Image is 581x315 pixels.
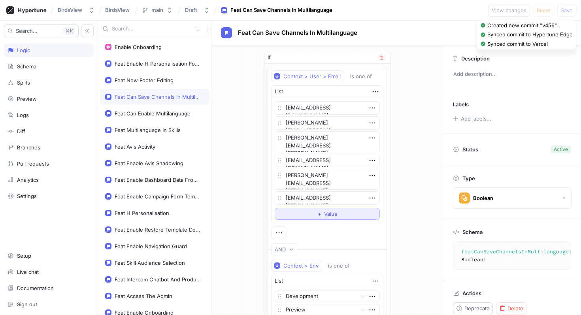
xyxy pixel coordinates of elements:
[350,73,372,80] div: is one of
[17,160,49,167] div: Pull requests
[17,63,36,70] div: Schema
[17,47,30,53] div: Logic
[230,6,332,14] div: Feat Can Save Channels In Multilanguage
[275,116,380,130] textarea: [PERSON_NAME][EMAIL_ADDRESS][PERSON_NAME][DOMAIN_NAME]
[115,210,169,216] div: Feat H Personalisation
[115,193,201,200] div: Feat Enable Campaign Form Template Editor Guard
[58,7,82,13] div: BirdsView
[17,193,37,199] div: Settings
[275,208,380,220] button: ＋Value
[275,101,380,115] textarea: [EMAIL_ADDRESS][DOMAIN_NAME]
[115,127,181,133] div: Feat Multilanguage In Skills
[328,262,350,269] div: is one of
[271,260,322,272] button: Context > Env
[105,7,130,13] span: BirdsView
[488,4,530,17] button: View changes
[271,243,297,255] button: AND
[17,96,37,102] div: Preview
[115,276,201,283] div: Feat Intercom Chatbot And Product Tour
[16,28,38,33] span: Search...
[275,169,380,190] textarea: [PERSON_NAME][EMAIL_ADDRESS][PERSON_NAME][DOMAIN_NAME]
[17,144,40,151] div: Branches
[496,302,526,314] button: Delete
[63,27,75,35] div: K
[17,269,39,275] div: Live chat
[507,306,523,311] span: Delete
[115,293,172,299] div: Feat Access The Admin
[275,154,380,167] textarea: [EMAIL_ADDRESS][DOMAIN_NAME]
[115,60,201,67] div: Feat Enable H Personalisation For Missing Skills
[151,7,163,13] div: main
[182,4,213,17] button: Draft
[139,4,176,17] button: main
[17,112,29,118] div: Logs
[17,285,54,291] div: Documentation
[453,101,469,108] p: Labels
[115,260,185,266] div: Feat Skill Audience Selection
[462,229,483,235] p: Schema
[487,22,558,30] div: Created new commit "v456".
[487,31,573,39] div: Synced commit to Hypertune Edge
[324,211,338,216] span: Value
[283,262,319,269] div: Context > Env
[324,260,361,272] button: is one of
[537,8,551,13] span: Reset
[283,73,341,80] div: Context > User > Email
[492,8,526,13] span: View changes
[185,7,197,13] div: Draft
[275,88,283,96] div: List
[17,79,30,86] div: Splits
[112,25,192,33] input: Search...
[450,113,494,124] button: Add labels...
[275,246,286,253] div: AND
[17,177,39,183] div: Analytics
[115,77,174,83] div: Feat New Footer Editing
[462,175,475,181] p: Type
[55,4,98,17] button: BirdsView
[561,8,573,13] span: Save
[17,253,31,259] div: Setup
[453,302,493,314] button: Deprecate
[487,40,548,48] div: Synced commit to Vercel
[17,301,37,307] div: Sign out
[347,70,383,82] button: is one of
[115,160,183,166] div: Feat Enable Avis Shadowing
[115,143,155,150] div: Feat Avis Activity
[557,4,576,17] button: Save
[115,44,162,50] div: Enable Onboarding
[533,4,554,17] button: Reset
[461,55,490,62] p: Description
[462,144,478,155] p: Status
[275,191,380,205] textarea: [EMAIL_ADDRESS][PERSON_NAME][DOMAIN_NAME]
[275,277,283,285] div: List
[275,131,380,152] textarea: [PERSON_NAME][EMAIL_ADDRESS][PERSON_NAME][DOMAIN_NAME]
[115,177,201,183] div: Feat Enable Dashboard Data From Timescale
[317,211,322,216] span: ＋
[450,68,574,81] p: Add description...
[4,25,79,37] button: Search...K
[115,110,191,117] div: Feat Can Enable Multilanguage
[462,290,481,296] p: Actions
[238,30,357,36] span: Feat Can Save Channels In Multilanguage
[17,128,25,134] div: Diff
[453,187,572,209] button: Boolean
[554,146,568,153] div: Active
[268,54,271,62] p: If
[4,281,94,295] a: Documentation
[473,195,493,202] div: Boolean
[464,306,490,311] span: Deprecate
[115,94,201,100] div: Feat Can Save Channels In Multilanguage
[271,70,344,82] button: Context > User > Email
[115,226,201,233] div: Feat Enable Restore Template Design
[115,243,187,249] div: Feat Enable Navigation Guard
